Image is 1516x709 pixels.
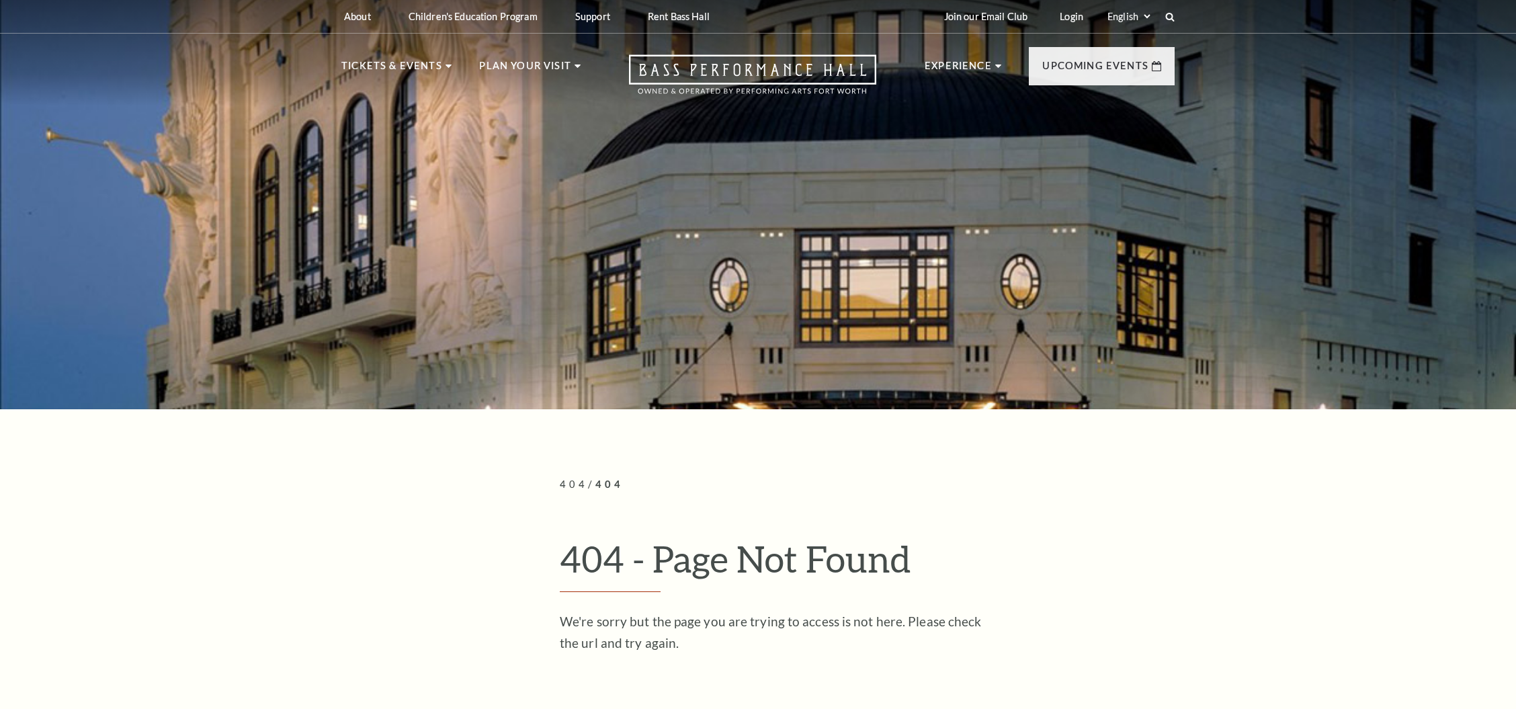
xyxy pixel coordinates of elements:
p: Rent Bass Hall [648,11,710,22]
p: Plan Your Visit [479,58,571,82]
p: Upcoming Events [1042,58,1148,82]
p: About [344,11,371,22]
span: 404 [595,478,624,490]
h1: 404 - Page Not Found [560,537,1175,592]
p: Experience [925,58,992,82]
p: / [560,476,1175,493]
p: Tickets & Events [341,58,442,82]
span: 404 [560,478,588,490]
select: Select: [1105,10,1152,23]
p: Support [575,11,610,22]
p: Children's Education Program [409,11,538,22]
p: We're sorry but the page you are trying to access is not here. Please check the url and try again. [560,611,997,654]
